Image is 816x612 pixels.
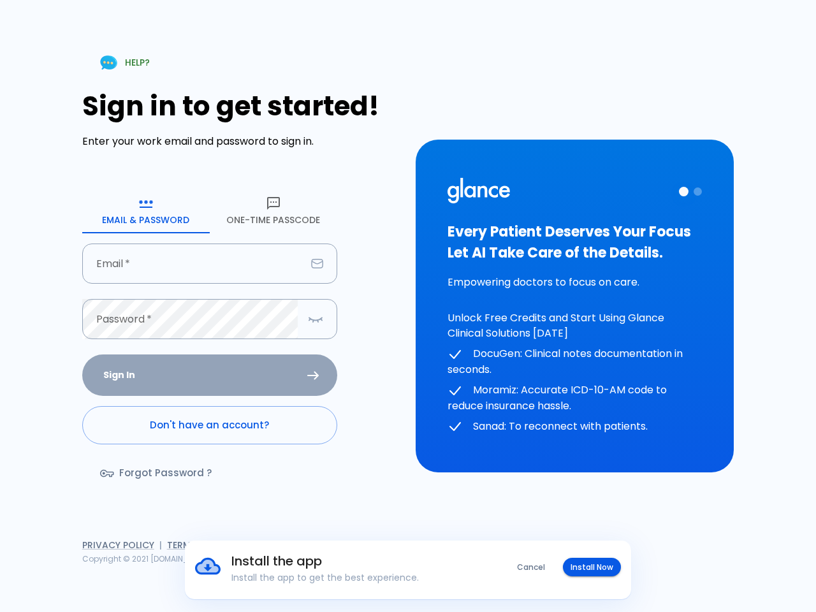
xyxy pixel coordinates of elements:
h3: Every Patient Deserves Your Focus Let AI Take Care of the Details. [448,221,702,263]
p: DocuGen: Clinical notes documentation in seconds. [448,346,702,377]
a: HELP? [82,47,165,79]
a: Don't have an account? [82,406,337,444]
p: Empowering doctors to focus on care. [448,275,702,290]
img: Chat Support [98,52,120,74]
a: Forgot Password ? [82,455,232,492]
h1: Sign in to get started! [82,91,400,122]
span: | [159,539,162,551]
a: Terms of Use [167,539,229,551]
p: Unlock Free Credits and Start Using Glance Clinical Solutions [DATE] [448,310,702,341]
p: Moramiz: Accurate ICD-10-AM code to reduce insurance hassle. [448,382,702,414]
p: Sanad: To reconnect with patients. [448,419,702,435]
button: One-Time Passcode [210,187,337,233]
h6: Install the app [231,551,476,571]
p: Enter your work email and password to sign in. [82,134,400,149]
p: Install the app to get the best experience. [231,571,476,584]
a: Privacy Policy [82,539,154,551]
button: Cancel [509,558,553,576]
button: Install Now [563,558,621,576]
input: dr.ahmed@clinic.com [82,244,306,284]
button: Email & Password [82,187,210,233]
